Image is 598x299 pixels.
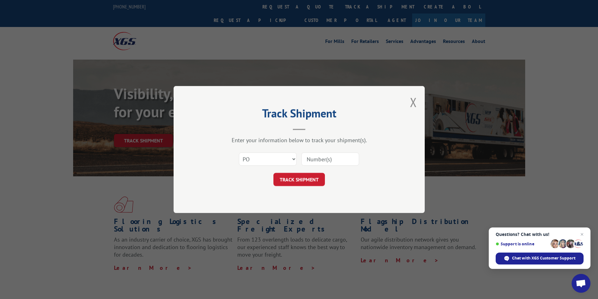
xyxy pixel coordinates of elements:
[512,255,575,261] span: Chat with XGS Customer Support
[496,242,548,246] span: Support is online
[578,231,586,238] span: Close chat
[410,94,417,110] button: Close modal
[301,152,359,166] input: Number(s)
[496,232,584,237] span: Questions? Chat with us!
[205,109,393,121] h2: Track Shipment
[572,274,590,293] div: Open chat
[205,136,393,144] div: Enter your information below to track your shipment(s).
[273,173,325,186] button: TRACK SHIPMENT
[496,253,584,264] div: Chat with XGS Customer Support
